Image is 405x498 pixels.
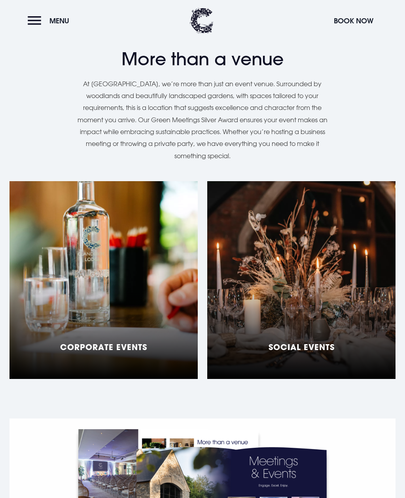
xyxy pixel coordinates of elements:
[28,12,73,29] button: Menu
[207,181,396,379] a: Social Events
[269,342,335,352] h5: Social Events
[76,78,330,162] p: At [GEOGRAPHIC_DATA], we’re more than just an event venue. Surrounded by woodlands and beautifull...
[330,12,377,29] button: Book Now
[76,34,330,70] h2: More than a venue
[60,342,147,352] h5: Corporate Events
[49,16,69,25] span: Menu
[190,8,214,34] img: Clandeboye Lodge
[9,181,198,379] a: Corporate Events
